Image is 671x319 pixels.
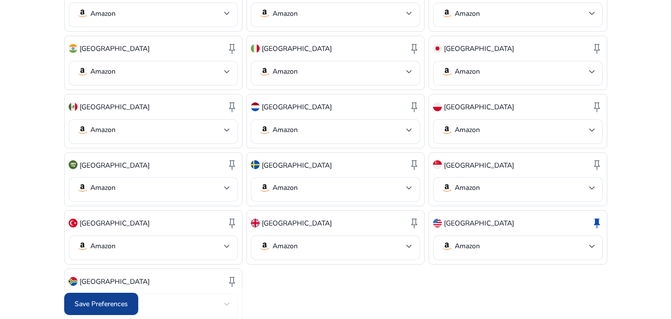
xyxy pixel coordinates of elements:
[226,43,238,54] span: keep
[251,102,260,111] img: nl.svg
[259,7,271,19] img: amazon.svg
[455,67,480,76] p: Amazon
[433,102,442,111] img: pl.svg
[77,182,88,194] img: amazon.svg
[259,124,271,136] img: amazon.svg
[273,183,298,192] p: Amazon
[259,66,271,78] img: amazon.svg
[455,183,480,192] p: Amazon
[273,67,298,76] p: Amazon
[262,160,332,171] p: [GEOGRAPHIC_DATA]
[455,242,480,251] p: Amazon
[444,160,514,171] p: [GEOGRAPHIC_DATA]
[441,124,453,136] img: amazon.svg
[79,276,150,287] p: [GEOGRAPHIC_DATA]
[226,159,238,171] span: keep
[273,242,298,251] p: Amazon
[77,66,88,78] img: amazon.svg
[455,126,480,135] p: Amazon
[408,159,420,171] span: keep
[262,102,332,112] p: [GEOGRAPHIC_DATA]
[251,160,260,169] img: se.svg
[251,219,260,228] img: uk.svg
[77,240,88,252] img: amazon.svg
[79,44,150,54] p: [GEOGRAPHIC_DATA]
[441,7,453,19] img: amazon.svg
[591,43,603,54] span: keep
[64,293,138,315] button: Save Preferences
[433,44,442,53] img: jp.svg
[441,240,453,252] img: amazon.svg
[433,160,442,169] img: sg.svg
[69,277,78,286] img: za.svg
[90,242,116,251] p: Amazon
[259,240,271,252] img: amazon.svg
[591,101,603,113] span: keep
[262,218,332,228] p: [GEOGRAPHIC_DATA]
[226,275,238,287] span: keep
[273,9,298,18] p: Amazon
[251,44,260,53] img: it.svg
[90,126,116,135] p: Amazon
[273,126,298,135] p: Amazon
[69,160,78,169] img: sa.svg
[408,43,420,54] span: keep
[441,182,453,194] img: amazon.svg
[75,299,128,309] span: Save Preferences
[591,159,603,171] span: keep
[444,44,514,54] p: [GEOGRAPHIC_DATA]
[69,102,78,111] img: mx.svg
[69,219,78,228] img: tr.svg
[262,44,332,54] p: [GEOGRAPHIC_DATA]
[455,9,480,18] p: Amazon
[226,217,238,229] span: keep
[433,219,442,228] img: us.svg
[591,217,603,229] span: keep
[408,101,420,113] span: keep
[79,102,150,112] p: [GEOGRAPHIC_DATA]
[408,217,420,229] span: keep
[444,102,514,112] p: [GEOGRAPHIC_DATA]
[441,66,453,78] img: amazon.svg
[90,9,116,18] p: Amazon
[77,124,88,136] img: amazon.svg
[90,67,116,76] p: Amazon
[77,7,88,19] img: amazon.svg
[79,218,150,228] p: [GEOGRAPHIC_DATA]
[444,218,514,228] p: [GEOGRAPHIC_DATA]
[90,183,116,192] p: Amazon
[259,182,271,194] img: amazon.svg
[226,101,238,113] span: keep
[79,160,150,171] p: [GEOGRAPHIC_DATA]
[69,44,78,53] img: in.svg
